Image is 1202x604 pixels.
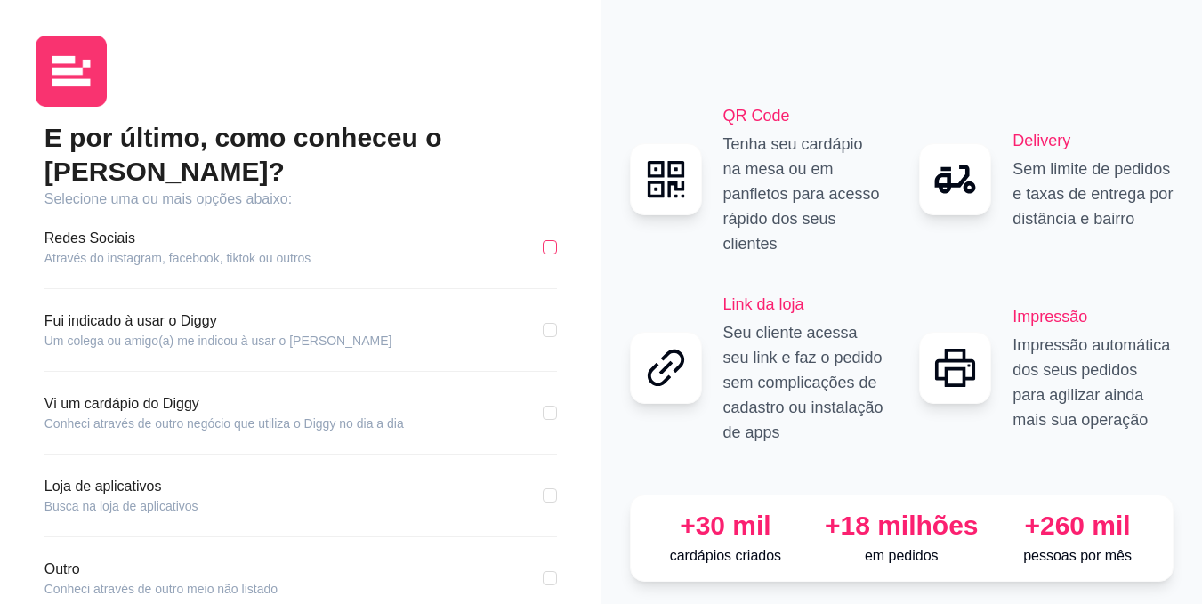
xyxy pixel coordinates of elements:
[44,228,311,249] article: Redes Sociais
[44,497,198,515] article: Busca na loja de aplicativos
[723,132,884,256] p: Tenha seu cardápio na mesa ou em panfletos para acesso rápido dos seus clientes
[645,510,807,542] div: +30 mil
[44,580,278,598] article: Conheci através de outro meio não listado
[1012,157,1174,231] p: Sem limite de pedidos e taxas de entrega por distância e bairro
[723,320,884,445] p: Seu cliente acessa seu link e faz o pedido sem complicações de cadastro ou instalação de apps
[723,103,884,128] h2: QR Code
[44,476,198,497] article: Loja de aplicativos
[44,559,278,580] article: Outro
[44,189,557,210] article: Selecione uma ou mais opções abaixo:
[44,393,404,415] article: Vi um cardápio do Diggy
[1012,128,1174,153] h2: Delivery
[1012,333,1174,432] p: Impressão automática dos seus pedidos para agilizar ainda mais sua operação
[36,36,107,107] img: logo
[44,121,557,189] h2: E por último, como conheceu o [PERSON_NAME]?
[996,510,1158,542] div: +260 mil
[44,332,392,350] article: Um colega ou amigo(a) me indicou à usar o [PERSON_NAME]
[645,545,807,567] p: cardápios criados
[820,510,982,542] div: +18 milhões
[44,310,392,332] article: Fui indicado à usar o Diggy
[1012,304,1174,329] h2: Impressão
[44,249,311,267] article: Através do instagram, facebook, tiktok ou outros
[996,545,1158,567] p: pessoas por mês
[723,292,884,317] h2: Link da loja
[820,545,982,567] p: em pedidos
[44,415,404,432] article: Conheci através de outro negócio que utiliza o Diggy no dia a dia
